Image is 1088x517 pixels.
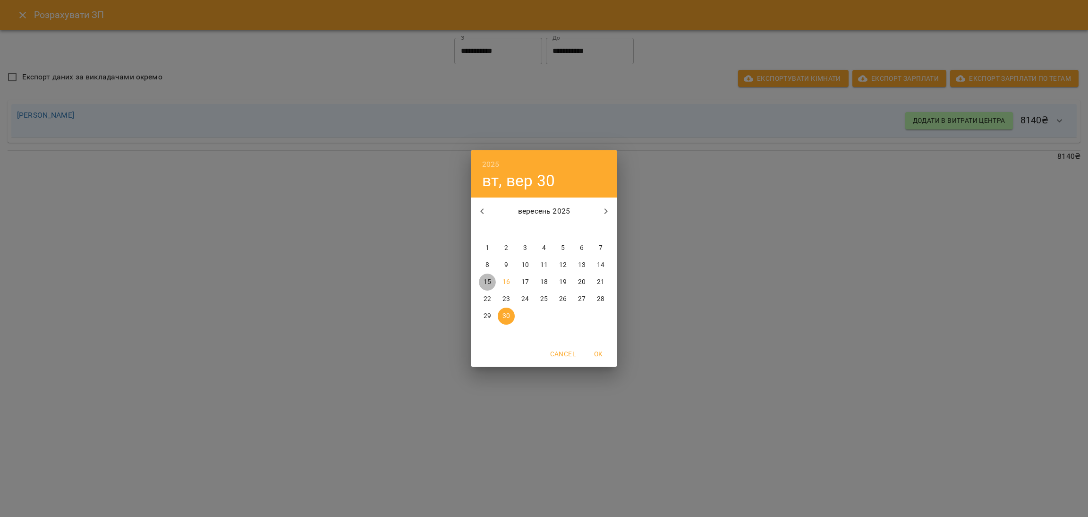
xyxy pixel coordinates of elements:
p: 27 [578,294,586,304]
button: 17 [517,274,534,291]
button: 2025 [482,158,500,171]
p: 24 [521,294,529,304]
button: вт, вер 30 [482,171,555,190]
p: 7 [599,243,603,253]
button: 7 [592,240,609,257]
button: 18 [535,274,552,291]
p: 29 [484,311,491,321]
button: 8 [479,257,496,274]
button: 6 [573,240,590,257]
button: 21 [592,274,609,291]
button: 5 [554,240,571,257]
p: 4 [542,243,546,253]
button: 23 [498,291,515,308]
button: 22 [479,291,496,308]
button: 12 [554,257,571,274]
button: 15 [479,274,496,291]
p: 22 [484,294,491,304]
button: 16 [498,274,515,291]
p: 20 [578,277,586,287]
button: OK [583,345,613,362]
p: 26 [559,294,567,304]
span: ср [517,225,534,235]
button: 3 [517,240,534,257]
p: 8 [485,260,489,270]
button: 9 [498,257,515,274]
p: 23 [502,294,510,304]
button: 10 [517,257,534,274]
button: 1 [479,240,496,257]
p: 2 [504,243,508,253]
p: 16 [502,277,510,287]
button: 27 [573,291,590,308]
button: 28 [592,291,609,308]
button: 24 [517,291,534,308]
button: 11 [535,257,552,274]
p: 15 [484,277,491,287]
span: пт [554,225,571,235]
button: 14 [592,257,609,274]
p: 12 [559,260,567,270]
p: 1 [485,243,489,253]
span: OK [587,348,610,360]
span: Cancel [550,348,576,360]
p: 13 [578,260,586,270]
button: 20 [573,274,590,291]
p: 3 [523,243,527,253]
button: Cancel [546,345,579,362]
p: 28 [597,294,604,304]
button: 30 [498,308,515,325]
span: пн [479,225,496,235]
p: 14 [597,260,604,270]
button: 25 [535,291,552,308]
button: 26 [554,291,571,308]
p: 5 [561,243,565,253]
p: 19 [559,277,567,287]
p: 6 [580,243,584,253]
button: 29 [479,308,496,325]
button: 4 [535,240,552,257]
span: вт [498,225,515,235]
p: вересень 2025 [493,206,595,217]
p: 9 [504,260,508,270]
p: 10 [521,260,529,270]
p: 25 [540,294,548,304]
button: 13 [573,257,590,274]
button: 2 [498,240,515,257]
p: 30 [502,311,510,321]
p: 18 [540,277,548,287]
p: 17 [521,277,529,287]
span: сб [573,225,590,235]
button: 19 [554,274,571,291]
p: 11 [540,260,548,270]
span: чт [535,225,552,235]
p: 21 [597,277,604,287]
span: нд [592,225,609,235]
